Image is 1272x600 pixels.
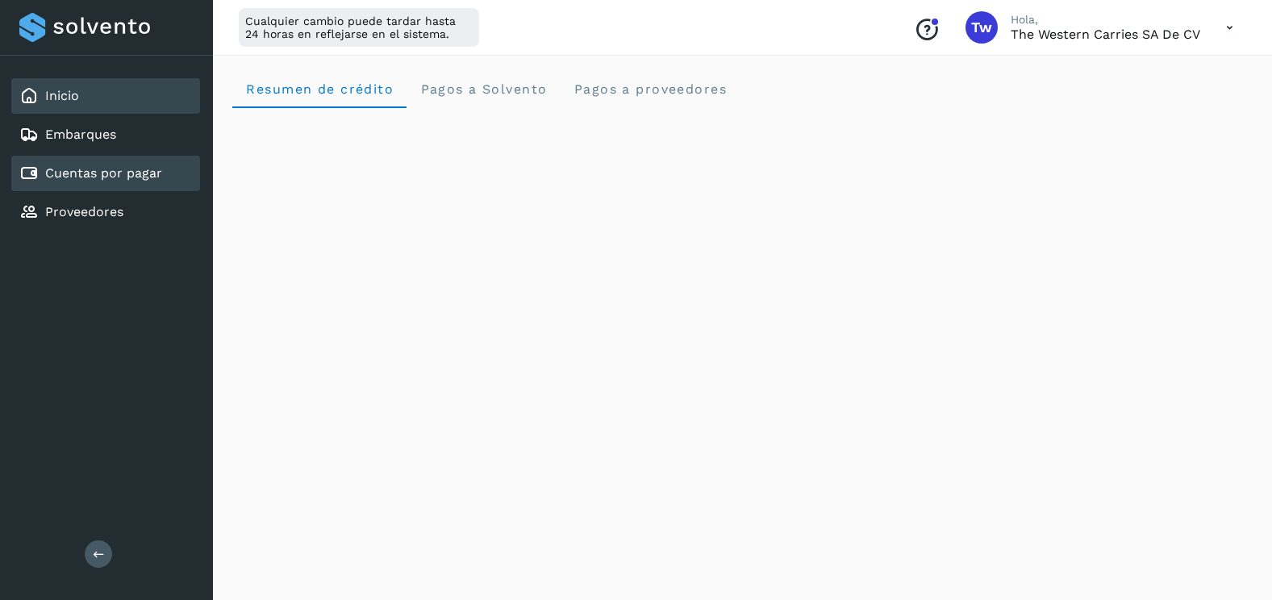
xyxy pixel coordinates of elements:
[11,194,200,230] div: Proveedores
[45,127,116,142] a: Embarques
[45,204,123,219] a: Proveedores
[419,81,547,97] span: Pagos a Solvento
[45,165,162,181] a: Cuentas por pagar
[11,117,200,152] div: Embarques
[1011,13,1200,27] p: Hola,
[239,8,479,47] div: Cualquier cambio puede tardar hasta 24 horas en reflejarse en el sistema.
[11,156,200,191] div: Cuentas por pagar
[11,78,200,114] div: Inicio
[45,88,79,103] a: Inicio
[573,81,727,97] span: Pagos a proveedores
[1011,27,1200,42] p: The western carries SA de CV
[245,81,394,97] span: Resumen de crédito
